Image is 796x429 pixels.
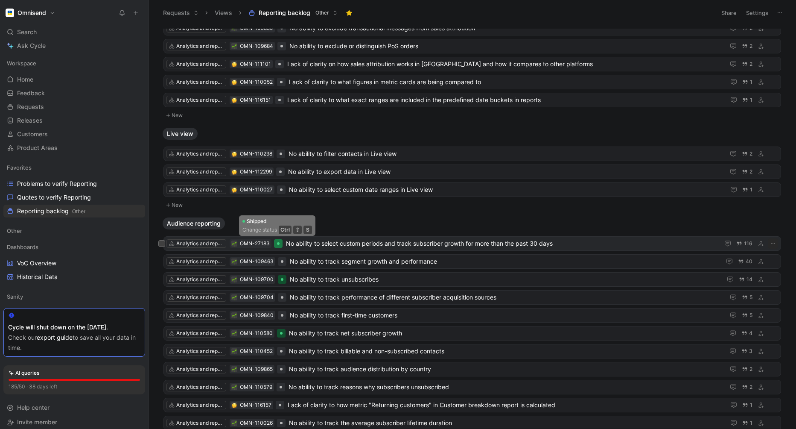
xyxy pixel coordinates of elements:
[3,141,145,154] a: Product Areas
[240,42,273,50] div: OMN-109684
[289,77,722,87] span: Lack of clarity to what figures in metric cards are being compared to
[163,254,781,269] a: Analytics and reports🌱OMN-109463No ability to track segment growth and performance40
[231,384,237,390] div: 🌱
[232,403,237,408] img: 🤔
[159,128,785,211] div: Live viewNew
[231,43,237,49] button: 🌱
[232,170,237,175] img: 🤔
[17,193,91,202] span: Quotes to verify Reporting
[741,418,754,428] button: 1
[3,224,145,240] div: Other
[740,311,754,320] button: 5
[163,362,781,376] a: Analytics and reports🌱OMN-109865No ability to track audience distribution by country2
[749,295,752,300] span: 5
[231,348,237,354] button: 🌱
[289,185,722,195] span: No ability to select custom date ranges in Live view
[231,259,237,264] button: 🌱
[3,26,145,38] div: Search
[231,169,237,175] button: 🤔
[290,310,721,320] span: No ability to track first-time customers
[3,224,145,237] div: Other
[240,329,273,338] div: OMN-110580
[740,149,754,159] button: 2
[231,366,237,372] button: 🌱
[176,42,224,50] div: Analytics and reports
[163,272,781,287] a: Analytics and reports🌱OMN-109700No ability to track unsubscribes14
[245,6,341,19] button: Reporting backlogOther
[232,277,237,282] img: 🌱
[17,27,37,37] span: Search
[749,385,752,390] span: 2
[7,163,32,172] span: Favorites
[289,382,721,392] span: No ability to track reasons why subscribers unsubscribed
[176,96,224,104] div: Analytics and reports
[163,39,781,53] a: Analytics and reports🌱OMN-109684No ability to exclude or distinguish PoS orders2
[8,322,140,332] div: Cycle will shut down on the [DATE].
[288,167,721,177] span: No ability to export data in Live view
[717,7,741,19] button: Share
[3,7,57,19] button: OmnisendOmnisend
[231,402,237,408] button: 🤔
[232,152,237,157] img: 🤔
[240,167,272,176] div: OMN-112299
[163,75,781,89] a: Analytics and reports🤔OMN-110052Lack of clarity to what figures in metric cards are being compare...
[176,150,224,158] div: Analytics and reports
[3,270,145,283] a: Historical Data
[17,89,45,97] span: Feedback
[3,241,145,283] div: DashboardsVoC OverviewHistorical Data
[3,205,145,217] a: Reporting backlogOther
[231,294,237,300] div: 🌱
[163,326,781,341] a: Analytics and reports🌱OMN-110580No ability to track net subscriber growth4
[740,41,754,51] button: 2
[231,276,237,282] div: 🌱
[17,207,85,216] span: Reporting backlog
[240,365,273,373] div: OMN-109865
[741,95,754,105] button: 1
[289,149,721,159] span: No ability to filter contacts in Live view
[232,331,237,336] img: 🌱
[750,420,752,426] span: 1
[231,61,237,67] button: 🤔
[289,418,722,428] span: No ability to track the average subscriber lifetime duration
[176,293,224,302] div: Analytics and reports
[231,151,237,157] button: 🤔
[176,78,224,86] div: Analytics and reports
[749,313,752,318] span: 5
[741,77,754,87] button: 1
[176,257,224,266] div: Analytics and reports
[176,311,224,320] div: Analytics and reports
[240,401,271,409] div: OMN-116157
[240,185,273,194] div: OMN-110027
[231,97,237,103] div: 🤔
[3,128,145,141] a: Customers
[159,6,202,19] button: Requests
[3,401,145,414] div: Help center
[289,41,721,51] span: No ability to exclude or distinguish PoS orders
[290,274,718,285] span: No ability to track unsubscribes
[749,62,752,67] span: 2
[176,329,224,338] div: Analytics and reports
[7,226,22,235] span: Other
[37,334,73,341] a: export guide
[288,400,722,410] span: Lack of clarity to how metric "Returning customers" in Customer breakdown report is calculated
[750,187,752,192] span: 1
[749,169,752,174] span: 2
[287,59,721,69] span: Lack of clarity on how sales attribution works in [GEOGRAPHIC_DATA] and how it compares to other ...
[231,312,237,318] div: 🌱
[176,275,224,284] div: Analytics and reports
[232,44,237,49] img: 🌱
[290,292,721,303] span: No ability to track performance of different subscriber acquisition sources
[6,9,14,17] img: Omnisend
[740,293,754,302] button: 5
[17,273,58,281] span: Historical Data
[231,241,237,247] button: 🌱
[232,26,237,31] img: 🌱
[231,330,237,336] div: 🌱
[240,60,271,68] div: OMN-111101
[3,191,145,204] a: Quotes to verify Reporting
[240,419,273,427] div: OMN-110026
[176,185,224,194] div: Analytics and reports
[740,347,754,356] button: 3
[740,59,754,69] button: 2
